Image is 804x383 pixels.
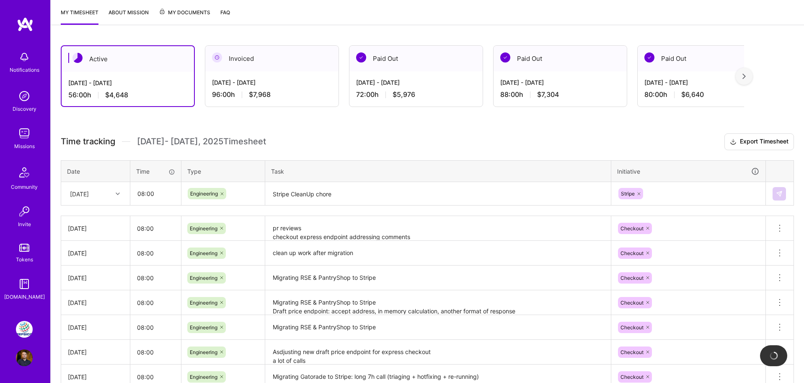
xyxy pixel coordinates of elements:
[62,46,194,72] div: Active
[537,90,559,99] span: $7,304
[190,374,217,380] span: Engineering
[14,349,35,366] a: User Avatar
[16,49,33,65] img: bell
[16,88,33,104] img: discovery
[18,220,31,229] div: Invite
[500,52,510,63] img: Paid Out
[14,162,34,182] img: Community
[773,187,787,201] div: null
[190,300,217,306] span: Engineering
[205,46,339,71] div: Invoiced
[68,348,123,357] div: [DATE]
[620,349,644,355] span: Checkout
[136,167,175,176] div: Time
[11,182,38,191] div: Community
[266,341,610,364] textarea: Asdjusting new draft price endpoint for express checkout a lot of calls
[724,133,794,150] button: Export Timesheet
[130,316,181,339] input: HH:MM
[220,8,230,25] a: FAQ
[644,78,764,87] div: [DATE] - [DATE]
[131,182,181,205] input: HH:MM
[638,46,771,71] div: Paid Out
[265,160,611,182] th: Task
[68,323,123,332] div: [DATE]
[159,8,210,25] a: My Documents
[620,324,644,331] span: Checkout
[68,274,123,282] div: [DATE]
[68,224,123,233] div: [DATE]
[212,90,332,99] div: 96:00 h
[494,46,627,71] div: Paid Out
[19,244,29,252] img: tokens
[356,78,476,87] div: [DATE] - [DATE]
[130,267,181,289] input: HH:MM
[190,275,217,281] span: Engineering
[356,52,366,63] img: Paid Out
[620,374,644,380] span: Checkout
[266,291,610,314] textarea: Migrating RSE & PantryShop to Stripe Draft price endpoint: accept address, in memory calculation,...
[159,8,210,17] span: My Documents
[137,136,266,147] span: [DATE] - [DATE] , 2025 Timesheet
[681,90,704,99] span: $6,640
[130,217,181,240] input: HH:MM
[70,189,89,198] div: [DATE]
[16,276,33,292] img: guide book
[14,321,35,338] a: PepsiCo: SodaStream Intl. 2024 AOP
[620,225,644,232] span: Checkout
[16,203,33,220] img: Invite
[742,73,746,79] img: right
[68,373,123,381] div: [DATE]
[266,217,610,240] textarea: pr reviews checkout express endpoint addressing comments
[620,300,644,306] span: Checkout
[190,225,217,232] span: Engineering
[621,190,635,197] span: Stripe
[266,183,610,205] textarea: Stripe CleanUp chore
[68,249,123,258] div: [DATE]
[349,46,483,71] div: Paid Out
[190,190,218,197] span: Engineering
[130,341,181,363] input: HH:MM
[266,242,610,265] textarea: clean up work after migration
[61,160,130,182] th: Date
[105,91,128,99] span: $4,648
[644,90,764,99] div: 80:00 h
[266,316,610,339] textarea: Migrating RSE & PantryShop to Stripe
[13,104,36,113] div: Discovery
[620,275,644,281] span: Checkout
[10,65,39,74] div: Notifications
[730,138,737,146] i: icon Download
[109,8,149,25] a: About Mission
[356,90,476,99] div: 72:00 h
[16,321,33,338] img: PepsiCo: SodaStream Intl. 2024 AOP
[16,255,33,264] div: Tokens
[190,250,217,256] span: Engineering
[393,90,415,99] span: $5,976
[61,136,115,147] span: Time tracking
[249,90,271,99] span: $7,968
[68,91,187,99] div: 56:00 h
[16,349,33,366] img: User Avatar
[16,125,33,142] img: teamwork
[190,324,217,331] span: Engineering
[644,52,654,63] img: Paid Out
[17,17,34,32] img: logo
[68,298,123,307] div: [DATE]
[4,292,45,301] div: [DOMAIN_NAME]
[212,52,222,63] img: Invoiced
[500,78,620,87] div: [DATE] - [DATE]
[620,250,644,256] span: Checkout
[61,8,98,25] a: My timesheet
[116,192,120,196] i: icon Chevron
[212,78,332,87] div: [DATE] - [DATE]
[181,160,265,182] th: Type
[14,142,35,151] div: Missions
[72,53,83,63] img: Active
[500,90,620,99] div: 88:00 h
[68,78,187,87] div: [DATE] - [DATE]
[190,349,217,355] span: Engineering
[130,292,181,314] input: HH:MM
[776,190,783,197] img: Submit
[768,350,779,362] img: loading
[617,167,760,176] div: Initiative
[266,266,610,289] textarea: Migrating RSE & PantryShop to Stripe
